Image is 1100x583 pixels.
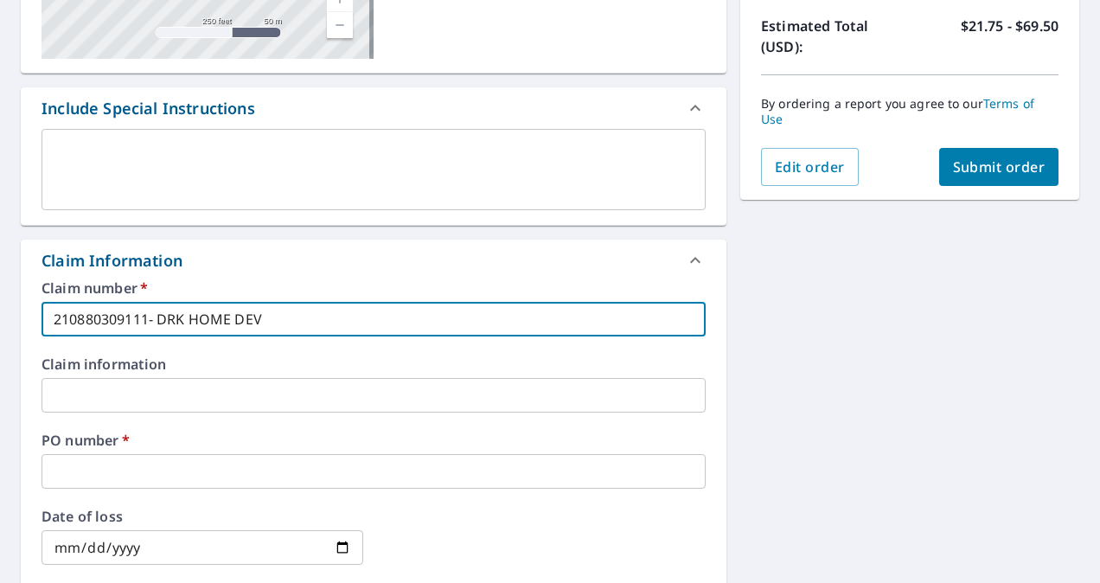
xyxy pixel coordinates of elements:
[939,148,1059,186] button: Submit order
[42,249,182,272] div: Claim Information
[761,95,1034,127] a: Terms of Use
[327,12,353,38] a: Current Level 17, Zoom Out
[761,148,859,186] button: Edit order
[775,157,845,176] span: Edit order
[761,16,910,57] p: Estimated Total (USD):
[42,433,706,447] label: PO number
[961,16,1058,57] p: $21.75 - $69.50
[42,281,706,295] label: Claim number
[42,509,363,523] label: Date of loss
[42,357,706,371] label: Claim information
[21,87,726,129] div: Include Special Instructions
[21,240,726,281] div: Claim Information
[953,157,1046,176] span: Submit order
[761,96,1058,127] p: By ordering a report you agree to our
[42,97,255,120] div: Include Special Instructions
